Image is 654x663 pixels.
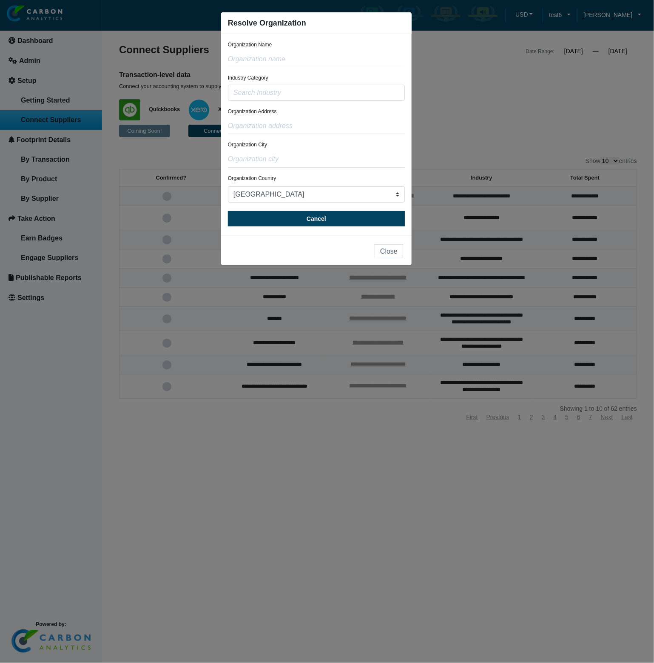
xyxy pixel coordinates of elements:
[11,79,155,97] input: Enter your last name
[228,51,405,67] input: Organization name
[228,151,405,168] input: Organization city
[228,19,306,27] h5: Resolve Organization
[228,211,405,226] button: Cancel
[139,4,160,25] div: Minimize live chat window
[11,104,155,123] input: Enter your email address
[228,85,405,101] input: Search Industry
[228,175,276,181] label: Organization Country
[375,244,403,258] button: Close
[228,109,277,114] label: Organization Address
[57,48,156,59] div: Chat with us now
[228,118,405,134] input: Organization address
[11,129,155,255] textarea: Type your message and hit 'Enter'
[228,142,267,148] label: Organization City
[228,42,272,48] label: Organization Name
[228,75,268,81] label: Industry Category
[307,215,326,222] span: Cancel
[116,262,154,274] em: Start Chat
[9,47,22,60] div: Navigation go back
